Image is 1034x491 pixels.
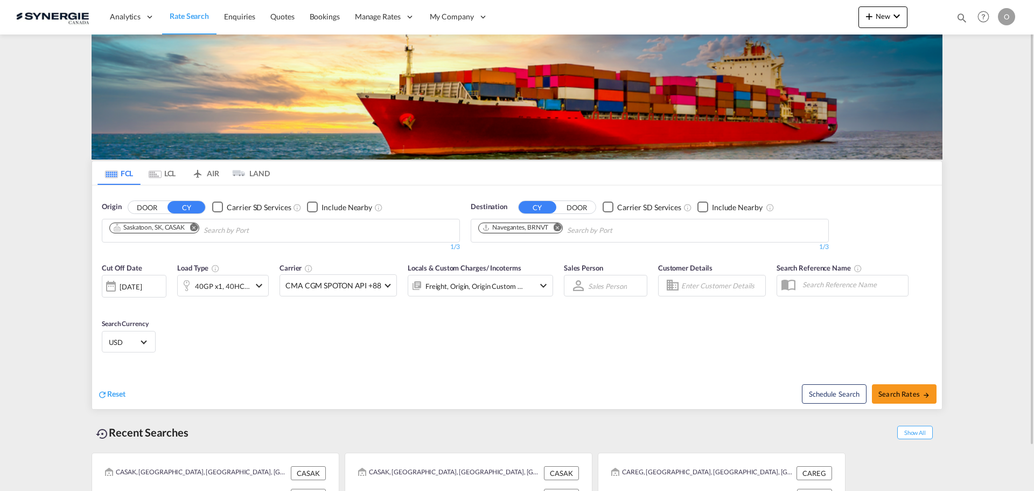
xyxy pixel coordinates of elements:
md-icon: Unchecked: Search for CY (Container Yard) services for all selected carriers.Checked : Search for... [293,203,302,212]
div: Press delete to remove this chip. [113,223,187,232]
button: DOOR [558,201,596,213]
input: Chips input. [567,222,669,239]
md-icon: Unchecked: Ignores neighbouring ports when fetching rates.Checked : Includes neighbouring ports w... [766,203,774,212]
span: Manage Rates [355,11,401,22]
img: 1f56c880d42311ef80fc7dca854c8e59.png [16,5,89,29]
span: Search Currency [102,320,149,328]
md-datepicker: Select [102,296,110,311]
md-tab-item: LAND [227,161,270,185]
md-icon: icon-backup-restore [96,427,109,440]
span: Load Type [177,264,220,272]
md-icon: Unchecked: Ignores neighbouring ports when fetching rates.Checked : Includes neighbouring ports w... [374,203,383,212]
span: Locals & Custom Charges [408,264,521,272]
div: OriginDOOR CY Checkbox No InkUnchecked: Search for CY (Container Yard) services for all selected ... [92,185,942,409]
md-chips-wrap: Chips container. Use arrow keys to select chips. [108,219,310,239]
button: DOOR [128,201,166,213]
md-tab-item: AIR [184,161,227,185]
span: Customer Details [658,264,712,272]
md-icon: icon-refresh [97,390,107,399]
div: Freight Origin Origin Custom Destination Destination Custom Factory Stuffingicon-chevron-down [408,275,553,296]
span: Rate Search [170,11,209,20]
span: / Incoterms [486,264,521,272]
span: Search Rates [878,390,930,398]
button: Note: By default Schedule search will only considerorigin ports, destination ports and cut off da... [802,384,867,404]
div: [DATE] [120,282,142,292]
md-icon: icon-information-outline [211,264,220,273]
span: CMA CGM SPOTON API +88 [285,280,381,291]
span: Help [974,8,993,26]
span: My Company [430,11,474,22]
span: Quotes [270,12,294,21]
button: Remove [546,223,562,234]
div: Include Nearby [322,202,372,213]
span: Bookings [310,12,340,21]
div: Include Nearby [712,202,763,213]
md-tab-item: LCL [141,161,184,185]
md-checkbox: Checkbox No Ink [212,202,291,213]
button: CY [167,201,205,213]
md-checkbox: Checkbox No Ink [307,202,372,213]
md-select: Sales Person [587,278,628,294]
md-pagination-wrapper: Use the left and right arrow keys to navigate between tabs [97,161,270,185]
div: Help [974,8,998,27]
div: O [998,8,1015,25]
div: Saskatoon, SK, CASAK [113,223,185,232]
span: Search Reference Name [777,264,862,272]
button: icon-plus 400-fgNewicon-chevron-down [858,6,907,28]
div: Freight Origin Origin Custom Destination Destination Custom Factory Stuffing [425,279,523,294]
span: Reset [107,389,125,398]
button: CY [519,201,556,213]
span: Carrier [280,264,313,272]
md-tab-item: FCL [97,161,141,185]
div: Navegantes, BRNVT [482,223,548,232]
md-icon: icon-plus 400-fg [863,10,876,23]
span: Sales Person [564,264,603,272]
span: Enquiries [224,12,255,21]
div: 40GP x1 40HC x1 [195,279,250,294]
div: Carrier SD Services [227,202,291,213]
div: CASAK, Saskatoon, SK, Canada, North America, Americas [358,466,541,480]
div: CASAK [544,466,579,480]
md-icon: icon-chevron-down [890,10,903,23]
md-checkbox: Checkbox No Ink [603,202,681,213]
div: [DATE] [102,275,166,298]
span: Cut Off Date [102,264,142,272]
div: 40GP x1 40HC x1icon-chevron-down [177,275,269,296]
md-icon: icon-chevron-down [253,279,266,292]
input: Search Reference Name [797,276,908,293]
span: Destination [471,202,507,212]
div: CASAK [291,466,326,480]
md-icon: icon-chevron-down [537,279,550,292]
div: 1/3 [102,243,460,252]
div: Recent Searches [92,420,193,445]
div: icon-magnify [956,12,968,28]
input: Chips input. [204,222,306,239]
span: Origin [102,202,121,212]
md-icon: The selected Trucker/Carrierwill be displayed in the rate results If the rates are from another f... [304,264,313,273]
div: 1/3 [471,243,829,252]
span: Show All [897,426,933,439]
div: CAREG, Regina, SK, Canada, North America, Americas [611,466,794,480]
md-icon: icon-arrow-right [923,391,930,399]
md-checkbox: Checkbox No Ink [697,202,763,213]
span: New [863,12,903,20]
input: Enter Customer Details [681,278,762,294]
md-icon: Unchecked: Search for CY (Container Yard) services for all selected carriers.Checked : Search for... [683,203,692,212]
button: Remove [183,223,199,234]
img: LCL+%26+FCL+BACKGROUND.png [92,34,942,160]
md-icon: Your search will be saved by the below given name [854,264,862,273]
span: Analytics [110,11,141,22]
button: Search Ratesicon-arrow-right [872,384,937,404]
div: Carrier SD Services [617,202,681,213]
md-icon: icon-magnify [956,12,968,24]
span: USD [109,337,139,347]
div: CAREG [797,466,832,480]
md-select: Select Currency: $ USDUnited States Dollar [108,334,150,350]
div: Press delete to remove this chip. [482,223,550,232]
md-icon: icon-airplane [191,167,204,175]
div: icon-refreshReset [97,389,125,400]
div: CASAK, Saskatoon, SK, Canada, North America, Americas [105,466,288,480]
md-chips-wrap: Chips container. Use arrow keys to select chips. [477,219,674,239]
